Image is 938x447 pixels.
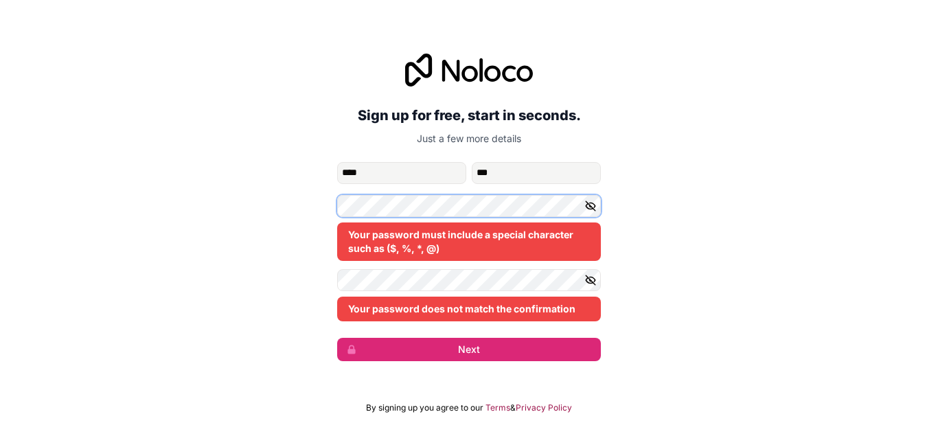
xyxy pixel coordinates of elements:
[337,195,601,217] input: Password
[337,162,466,184] input: given-name
[472,162,601,184] input: family-name
[485,402,510,413] a: Terms
[516,402,572,413] a: Privacy Policy
[337,103,601,128] h2: Sign up for free, start in seconds.
[337,269,601,291] input: Confirm password
[337,132,601,146] p: Just a few more details
[337,338,601,361] button: Next
[337,297,601,321] div: Your password does not match the confirmation
[366,402,483,413] span: By signing up you agree to our
[337,222,601,261] div: Your password must include a special character such as ($, %, *, @)
[510,402,516,413] span: &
